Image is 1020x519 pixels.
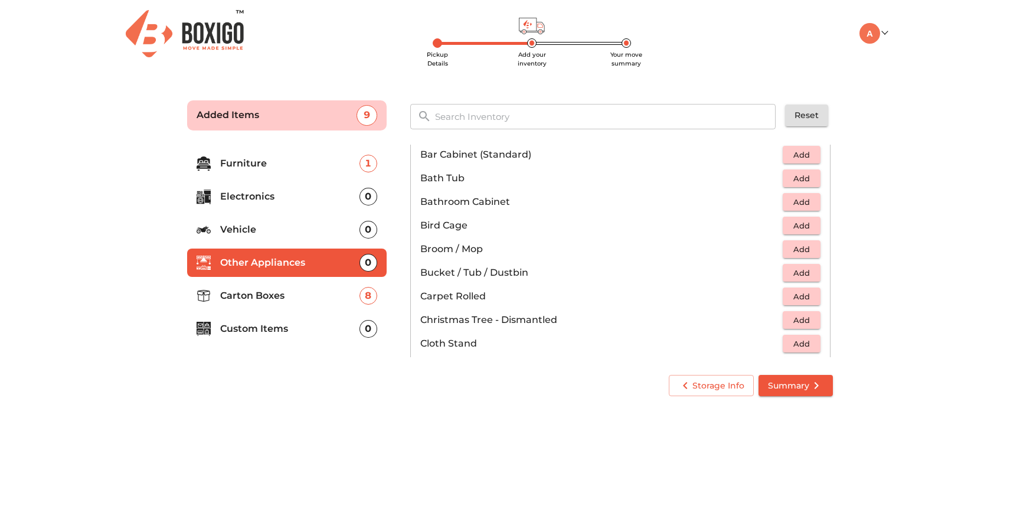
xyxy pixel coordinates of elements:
[427,51,448,67] span: Pickup Details
[420,337,783,351] p: Cloth Stand
[220,156,359,171] p: Furniture
[789,219,815,233] span: Add
[789,243,815,256] span: Add
[126,10,244,57] img: Boxigo
[789,290,815,303] span: Add
[420,313,783,327] p: Christmas Tree - Dismantled
[220,289,359,303] p: Carton Boxes
[359,221,377,239] div: 0
[220,322,359,336] p: Custom Items
[783,335,820,353] button: Add
[220,256,359,270] p: Other Appliances
[359,188,377,205] div: 0
[783,193,820,211] button: Add
[359,155,377,172] div: 1
[789,172,815,185] span: Add
[357,105,377,126] div: 9
[359,254,377,272] div: 0
[789,195,815,209] span: Add
[789,337,815,351] span: Add
[518,51,547,67] span: Add your inventory
[420,195,783,209] p: Bathroom Cabinet
[420,289,783,303] p: Carpet Rolled
[759,375,833,397] button: Summary
[783,169,820,188] button: Add
[220,223,359,237] p: Vehicle
[420,218,783,233] p: Bird Cage
[789,266,815,280] span: Add
[359,287,377,305] div: 8
[795,108,819,123] span: Reset
[420,171,783,185] p: Bath Tub
[783,288,820,306] button: Add
[197,108,357,122] p: Added Items
[789,314,815,327] span: Add
[785,105,828,126] button: Reset
[420,242,783,256] p: Broom / Mop
[669,375,754,397] button: Storage Info
[359,320,377,338] div: 0
[678,378,744,393] span: Storage Info
[610,51,642,67] span: Your move summary
[789,148,815,162] span: Add
[783,217,820,235] button: Add
[220,190,359,204] p: Electronics
[783,146,820,164] button: Add
[420,266,783,280] p: Bucket / Tub / Dustbin
[420,148,783,162] p: Bar Cabinet (Standard)
[783,311,820,329] button: Add
[768,378,823,393] span: Summary
[783,240,820,259] button: Add
[783,264,820,282] button: Add
[428,104,784,129] input: Search Inventory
